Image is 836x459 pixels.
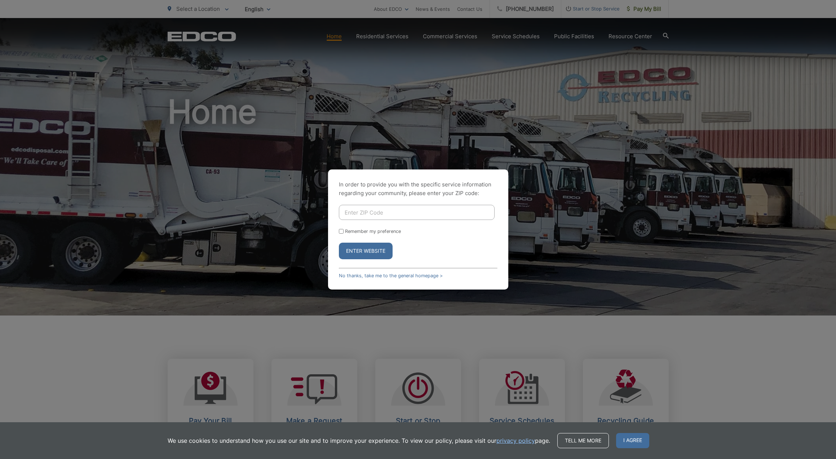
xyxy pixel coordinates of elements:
button: Enter Website [339,243,393,259]
p: In order to provide you with the specific service information regarding your community, please en... [339,180,497,198]
p: We use cookies to understand how you use our site and to improve your experience. To view our pol... [168,436,550,445]
a: Tell me more [557,433,609,448]
input: Enter ZIP Code [339,205,495,220]
a: No thanks, take me to the general homepage > [339,273,443,278]
span: I agree [616,433,649,448]
a: privacy policy [496,436,535,445]
label: Remember my preference [345,229,401,234]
